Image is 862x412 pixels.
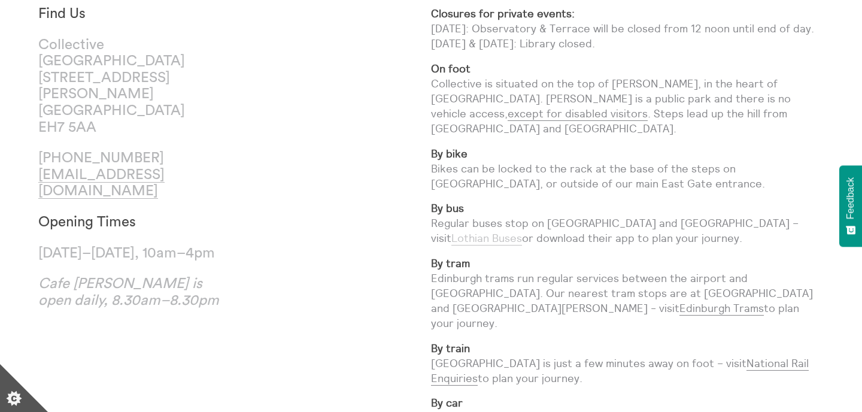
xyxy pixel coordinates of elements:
strong: On foot [431,62,471,75]
p: [DATE]–[DATE], 10am–4pm [38,246,235,262]
p: [GEOGRAPHIC_DATA] is just a few minutes away on foot – visit to plan your journey. [431,341,824,386]
strong: By bus [431,201,464,215]
strong: By tram [431,256,470,270]
button: Feedback - Show survey [839,165,862,247]
p: Collective [GEOGRAPHIC_DATA] [STREET_ADDRESS][PERSON_NAME] [GEOGRAPHIC_DATA] EH7 5AA [38,37,235,137]
strong: By train [431,341,470,355]
strong: Opening Times [38,215,136,229]
a: Edinburgh Trams [679,301,764,316]
strong: Closures for private events: [431,7,575,20]
strong: By bike [431,147,468,160]
p: Edinburgh trams run regular services between the airport and [GEOGRAPHIC_DATA]. Our nearest tram ... [431,256,824,331]
p: Collective is situated on the top of [PERSON_NAME], in the heart of [GEOGRAPHIC_DATA]. [PERSON_NA... [431,61,824,137]
p: Bikes can be locked to the rack at the base of the steps on [GEOGRAPHIC_DATA], or outside of our ... [431,146,824,192]
strong: Find Us [38,7,86,21]
a: National Rail Enquiries [431,356,809,386]
span: Feedback [845,177,856,219]
p: Regular buses stop on [GEOGRAPHIC_DATA] and [GEOGRAPHIC_DATA] – visit or download their app to pl... [431,201,824,246]
em: Cafe [PERSON_NAME] is open daily, 8.30am–8.30pm [38,277,219,308]
a: except for disabled visitors [508,107,648,121]
a: Lothian Buses [451,231,522,246]
p: [DATE]: Observatory & Terrace will be closed from 12 noon until end of day. [DATE] & [DATE]: Libr... [431,6,824,51]
p: [PHONE_NUMBER] [38,150,235,200]
strong: By car [431,396,463,410]
a: [EMAIL_ADDRESS][DOMAIN_NAME] [38,168,165,199]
